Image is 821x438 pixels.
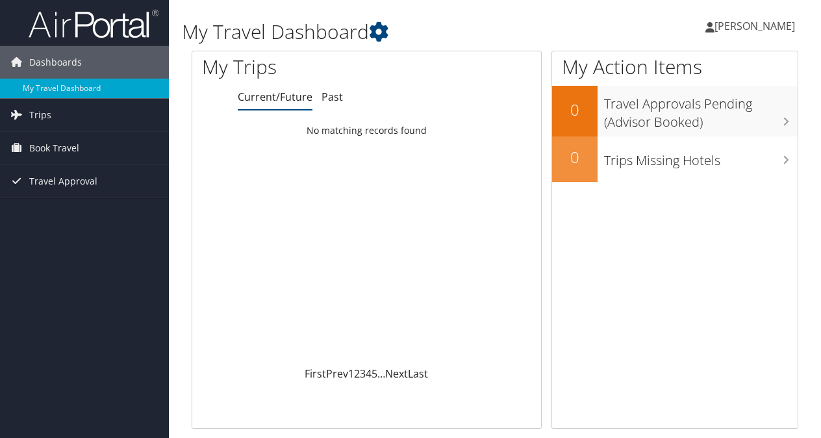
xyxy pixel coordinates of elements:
[29,165,97,198] span: Travel Approval
[408,367,428,381] a: Last
[305,367,326,381] a: First
[366,367,372,381] a: 4
[377,367,385,381] span: …
[354,367,360,381] a: 2
[182,18,600,45] h1: My Travel Dashboard
[29,132,79,164] span: Book Travel
[552,86,798,136] a: 0Travel Approvals Pending (Advisor Booked)
[552,99,598,121] h2: 0
[326,367,348,381] a: Prev
[385,367,408,381] a: Next
[29,8,158,39] img: airportal-logo.png
[348,367,354,381] a: 1
[604,88,798,131] h3: Travel Approvals Pending (Advisor Booked)
[552,136,798,182] a: 0Trips Missing Hotels
[192,119,541,142] td: No matching records found
[360,367,366,381] a: 3
[29,99,51,131] span: Trips
[714,19,795,33] span: [PERSON_NAME]
[29,46,82,79] span: Dashboards
[604,145,798,170] h3: Trips Missing Hotels
[705,6,808,45] a: [PERSON_NAME]
[202,53,386,81] h1: My Trips
[372,367,377,381] a: 5
[552,53,798,81] h1: My Action Items
[238,90,312,104] a: Current/Future
[322,90,343,104] a: Past
[552,146,598,168] h2: 0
